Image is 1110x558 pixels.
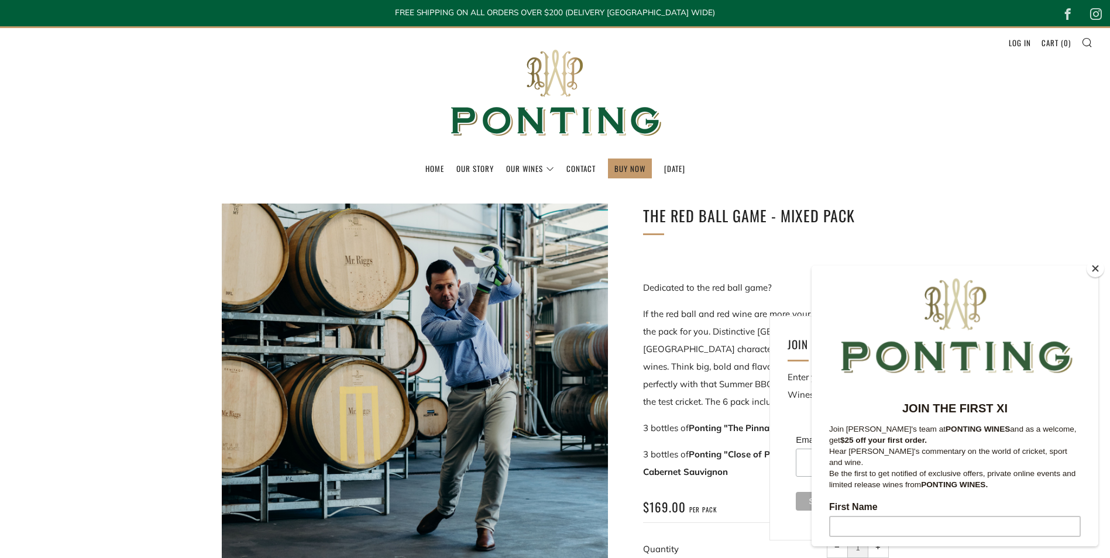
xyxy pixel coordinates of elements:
p: Hear [PERSON_NAME]'s commentary on the world of cricket, sport and wine. [18,180,269,202]
span: 0 [1064,37,1068,49]
strong: Ponting "Close of Play" Langhorne Creek Cabernet Sauvignon [643,449,859,477]
a: Our Wines [506,159,554,178]
strong: $25 off your first order. [29,170,115,179]
label: Email Address [796,431,1056,447]
a: BUY NOW [614,159,645,178]
a: Log in [1009,33,1031,52]
label: Quantity [643,543,679,554]
p: 3 bottles of [643,419,889,437]
a: Cart (0) [1042,33,1071,52]
p: Join [PERSON_NAME]'s team at and as a welcome, get [18,158,269,180]
span: $169.00 [643,498,686,516]
span: per pack [689,505,717,514]
p: If the red ball and red wine are more your style then this is the pack for you. Distinctive [GEOG... [643,305,889,411]
p: Be the first to get notified of exclusive offers, private online events and limited release wines... [18,202,269,225]
input: Subscribe [18,384,269,405]
label: Email [18,335,269,349]
a: Contact [566,159,596,178]
div: indicates required [796,420,1056,431]
a: Home [425,159,444,178]
span: We will send you a confirmation email to subscribe. I agree to sign up to the Ponting Wines newsl... [18,419,262,470]
label: First Name [18,236,269,250]
a: [DATE] [664,159,685,178]
a: Our Story [456,159,494,178]
img: Ponting Wines [438,28,672,159]
h1: The Red Ball Game - Mixed Pack [643,204,889,228]
strong: JOIN THE FIRST XI [91,136,196,149]
strong: PONTING WINES [134,159,198,168]
h4: Join [PERSON_NAME]'s team at ponting Wines [788,334,1053,354]
label: Last Name [18,285,269,299]
input: Subscribe [796,492,861,511]
span: − [834,545,840,550]
button: Close [1087,260,1104,277]
p: Enter your email address below and get $25 off your first Ponting Wines order. [788,368,1067,404]
strong: Ponting "The Pinnacle" McLaren Vale Shiraz [689,422,873,433]
strong: PONTING WINES. [109,215,176,223]
p: Dedicated to the red ball game? [643,279,889,297]
span: + [875,545,881,550]
p: 3 bottles of [643,446,889,481]
input: quantity [847,537,868,558]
